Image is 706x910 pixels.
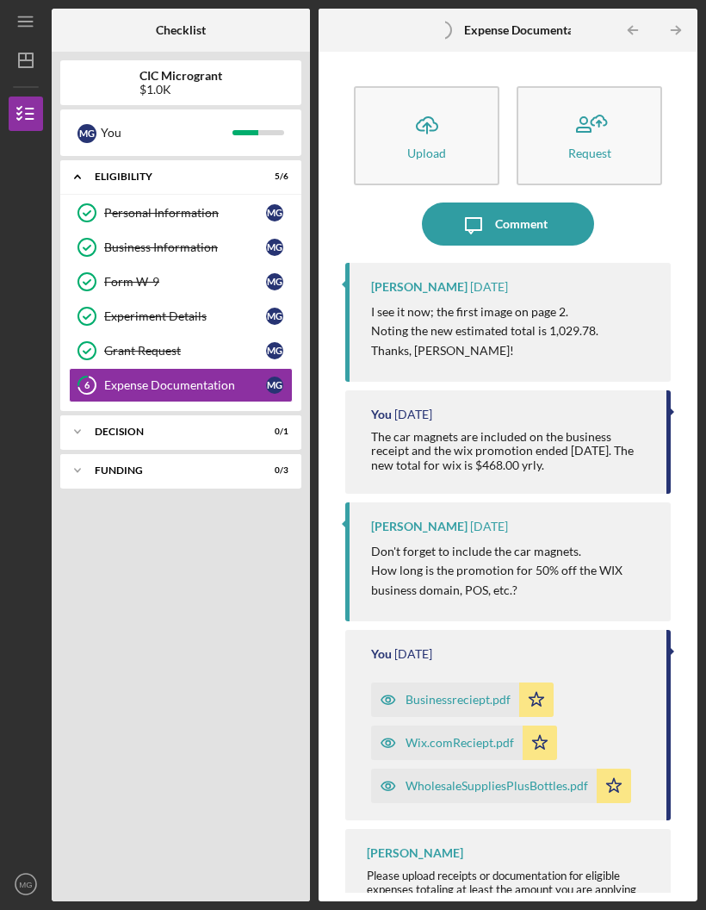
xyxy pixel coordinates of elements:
[266,273,283,290] div: M G
[104,309,266,323] div: Experiment Details
[394,647,432,661] time: 2025-08-29 02:15
[517,86,662,185] button: Request
[394,408,432,421] time: 2025-09-04 19:28
[69,230,293,265] a: Business InformationMG
[101,118,232,147] div: You
[139,83,222,97] div: $1.0K
[104,378,266,392] div: Expense Documentation
[69,299,293,333] a: Experiment DetailsMG
[406,693,511,707] div: Businessreciept.pdf
[371,321,598,340] p: Noting the new estimated total is 1,029.78.
[104,275,266,289] div: Form W-9
[257,427,288,437] div: 0 / 1
[84,380,90,391] tspan: 6
[470,520,508,533] time: 2025-09-04 19:21
[354,86,499,185] button: Upload
[406,779,588,793] div: WholesaleSuppliesPlusBottles.pdf
[371,280,468,294] div: [PERSON_NAME]
[104,344,266,358] div: Grant Request
[407,146,446,159] div: Upload
[422,203,594,246] button: Comment
[464,23,595,37] b: Expense Documentation
[371,430,649,471] div: The car magnets are included on the business receipt and the wix promotion ended [DATE]. The new ...
[371,341,598,360] p: Thanks, [PERSON_NAME]!
[371,726,557,760] button: Wix.comReciept.pdf
[257,171,288,182] div: 5 / 6
[266,308,283,325] div: M G
[406,736,514,750] div: Wix.comReciept.pdf
[9,867,43,901] button: MG
[266,342,283,359] div: M G
[495,203,548,246] div: Comment
[367,846,463,860] div: [PERSON_NAME]
[104,240,266,254] div: Business Information
[371,302,598,321] p: I see it now; the first image on page 2.
[104,206,266,220] div: Personal Information
[69,196,293,230] a: Personal InformationMG
[139,69,222,83] b: CIC Microgrant
[371,561,653,600] p: How long is the promotion for 50% off the WIX business domain, POS, etc.?
[69,265,293,299] a: Form W-9MG
[371,769,631,803] button: WholesaleSuppliesPlusBottles.pdf
[266,204,283,221] div: M G
[371,682,554,717] button: Businessreciept.pdf
[371,542,653,561] p: Don't forget to include the car magnets.
[371,408,392,421] div: You
[257,465,288,476] div: 0 / 3
[69,333,293,368] a: Grant RequestMG
[95,427,245,437] div: Decision
[371,647,392,661] div: You
[470,280,508,294] time: 2025-09-04 19:35
[69,368,293,402] a: 6Expense DocumentationMG
[95,465,245,476] div: FUNDING
[266,239,283,256] div: M G
[77,124,96,143] div: M G
[371,520,468,533] div: [PERSON_NAME]
[266,377,283,394] div: M G
[95,171,245,182] div: ELIGIBILITY
[568,146,611,159] div: Request
[156,23,206,37] b: Checklist
[19,880,32,889] text: MG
